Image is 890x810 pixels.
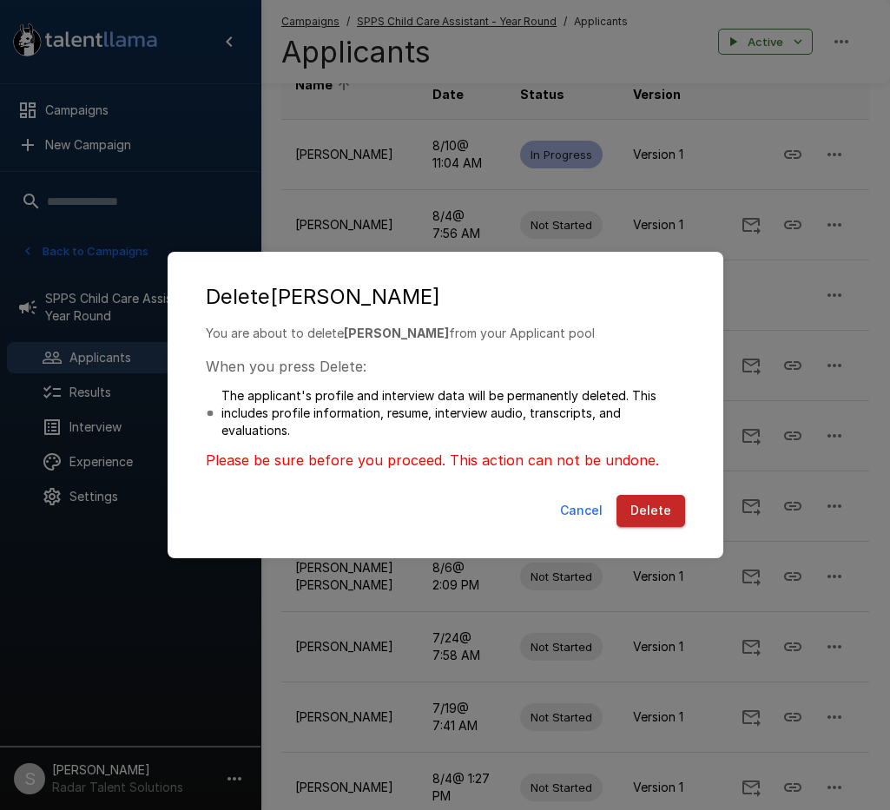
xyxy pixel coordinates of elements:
p: The applicant's profile and interview data will be permanently deleted. This includes profile inf... [221,387,685,439]
b: [PERSON_NAME] [344,326,449,340]
h2: Delete [PERSON_NAME] [185,269,706,325]
p: Please be sure before you proceed. This action can not be undone. [206,450,685,471]
button: Cancel [553,495,610,527]
p: When you press Delete: [206,356,685,377]
p: You are about to delete from your Applicant pool [206,325,685,342]
button: Delete [616,495,685,527]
